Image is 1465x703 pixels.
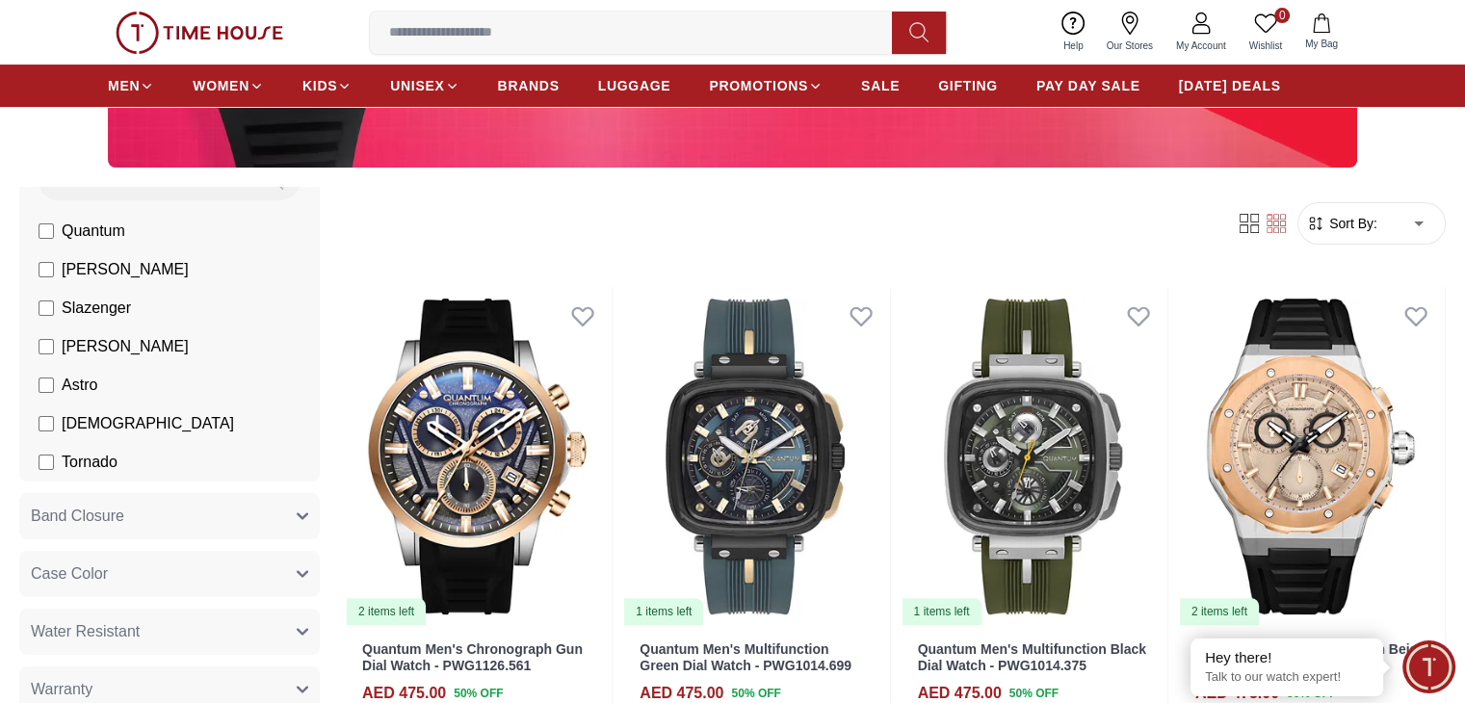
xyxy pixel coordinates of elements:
[1176,287,1445,626] a: Quantum Men's Chronograph Beige Dial Watch - HNG1082.5712 items left
[31,505,124,528] span: Band Closure
[39,223,54,239] input: Quantum
[62,335,189,358] span: [PERSON_NAME]
[62,451,118,474] span: Tornado
[640,641,851,673] a: Quantum Men's Multifunction Green Dial Watch - PWG1014.699
[861,76,900,95] span: SALE
[938,76,998,95] span: GIFTING
[1009,685,1059,702] span: 50 % OFF
[598,68,671,103] a: LUGGAGE
[1056,39,1091,53] span: Help
[1297,37,1346,51] span: My Bag
[108,68,154,103] a: MEN
[454,685,503,702] span: 50 % OFF
[108,76,140,95] span: MEN
[193,68,264,103] a: WOMEN
[1168,39,1234,53] span: My Account
[1052,8,1095,57] a: Help
[1242,39,1290,53] span: Wishlist
[390,76,444,95] span: UNISEX
[116,12,283,54] img: ...
[39,300,54,316] input: Slazenger
[1179,76,1281,95] span: [DATE] DEALS
[302,68,352,103] a: KIDS
[19,551,320,597] button: Case Color
[19,609,320,655] button: Water Resistant
[62,412,234,435] span: [DEMOGRAPHIC_DATA]
[1294,10,1349,55] button: My Bag
[1180,598,1259,625] div: 2 items left
[39,455,54,470] input: Tornado
[731,685,780,702] span: 50 % OFF
[343,287,612,626] img: Quantum Men's Chronograph Gun Dial Watch - PWG1126.561
[498,76,560,95] span: BRANDS
[624,598,703,625] div: 1 items left
[31,620,140,643] span: Water Resistant
[362,641,583,673] a: Quantum Men's Chronograph Gun Dial Watch - PWG1126.561
[347,598,426,625] div: 2 items left
[39,262,54,277] input: [PERSON_NAME]
[1274,8,1290,23] span: 0
[1095,8,1164,57] a: Our Stores
[861,68,900,103] a: SALE
[620,287,889,626] img: Quantum Men's Multifunction Green Dial Watch - PWG1014.699
[19,493,320,539] button: Band Closure
[390,68,458,103] a: UNISEX
[1238,8,1294,57] a: 0Wishlist
[1205,669,1369,686] p: Talk to our watch expert!
[31,678,92,701] span: Warranty
[31,562,108,586] span: Case Color
[1176,287,1445,626] img: Quantum Men's Chronograph Beige Dial Watch - HNG1082.571
[39,416,54,431] input: [DEMOGRAPHIC_DATA]
[498,68,560,103] a: BRANDS
[62,258,189,281] span: [PERSON_NAME]
[62,374,97,397] span: Astro
[193,76,249,95] span: WOMEN
[938,68,998,103] a: GIFTING
[39,339,54,354] input: [PERSON_NAME]
[62,297,131,320] span: Slazenger
[1036,68,1140,103] a: PAY DAY SALE
[1205,648,1369,667] div: Hey there!
[709,68,823,103] a: PROMOTIONS
[598,76,671,95] span: LUGGAGE
[903,598,981,625] div: 1 items left
[343,287,612,626] a: Quantum Men's Chronograph Gun Dial Watch - PWG1126.5612 items left
[1306,214,1377,233] button: Sort By:
[1179,68,1281,103] a: [DATE] DEALS
[1099,39,1161,53] span: Our Stores
[620,287,889,626] a: Quantum Men's Multifunction Green Dial Watch - PWG1014.6991 items left
[1036,76,1140,95] span: PAY DAY SALE
[918,641,1146,673] a: Quantum Men's Multifunction Black Dial Watch - PWG1014.375
[1402,640,1455,693] div: Chat Widget
[1325,214,1377,233] span: Sort By:
[302,76,337,95] span: KIDS
[39,378,54,393] input: Astro
[899,287,1167,626] a: Quantum Men's Multifunction Black Dial Watch - PWG1014.3751 items left
[899,287,1167,626] img: Quantum Men's Multifunction Black Dial Watch - PWG1014.375
[709,76,808,95] span: PROMOTIONS
[62,220,125,243] span: Quantum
